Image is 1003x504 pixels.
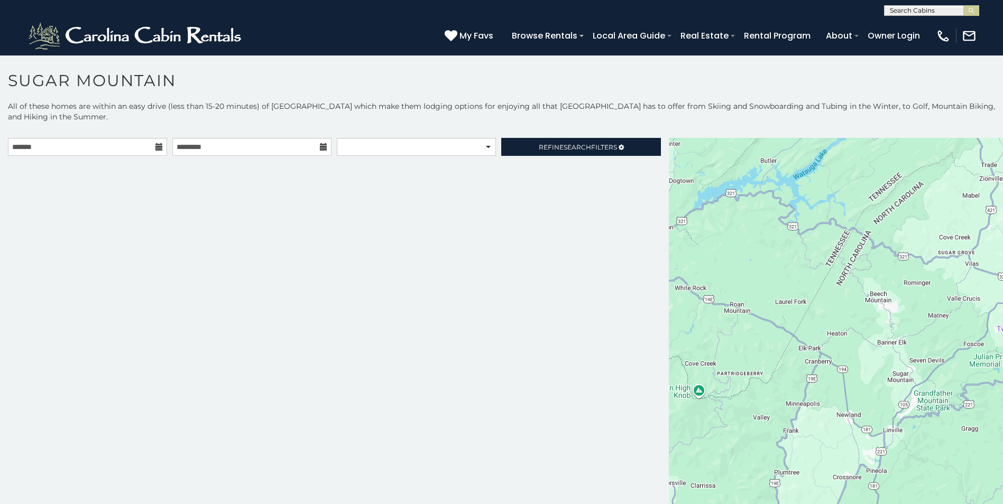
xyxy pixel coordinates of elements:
a: Browse Rentals [507,26,583,45]
a: About [821,26,858,45]
img: mail-regular-white.png [962,29,977,43]
a: Rental Program [739,26,816,45]
span: Search [564,143,591,151]
span: My Favs [459,29,493,42]
img: White-1-2.png [26,20,246,52]
a: Owner Login [862,26,925,45]
span: Refine Filters [539,143,617,151]
a: My Favs [445,29,496,43]
a: RefineSearchFilters [501,138,660,156]
a: Real Estate [675,26,734,45]
img: phone-regular-white.png [936,29,951,43]
a: Local Area Guide [587,26,670,45]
